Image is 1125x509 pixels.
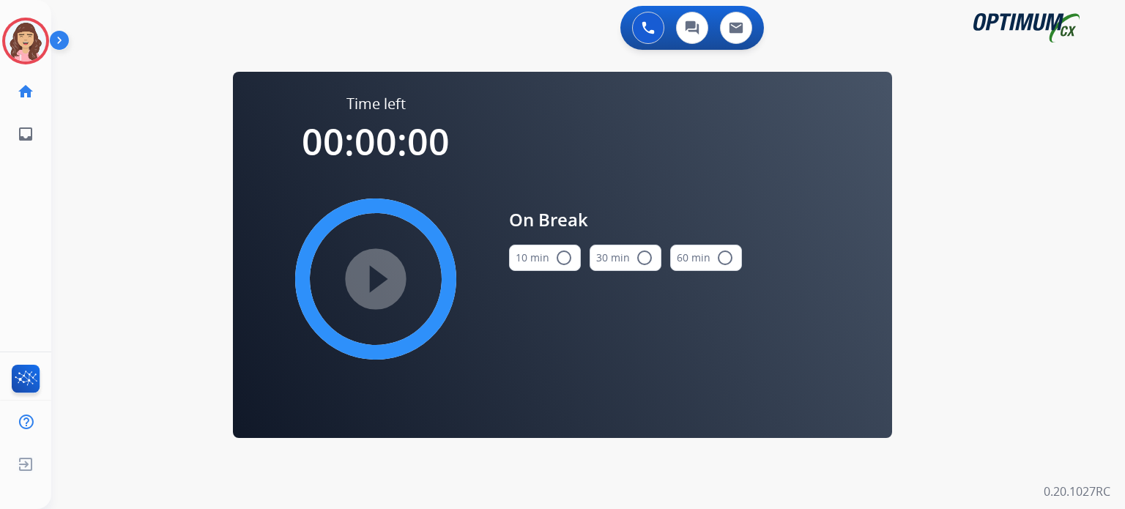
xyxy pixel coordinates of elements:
button: 10 min [509,245,581,271]
span: 00:00:00 [302,116,450,166]
mat-icon: radio_button_unchecked [555,249,573,267]
button: 60 min [670,245,742,271]
span: Time left [346,94,406,114]
mat-icon: home [17,83,34,100]
span: On Break [509,207,742,233]
mat-icon: radio_button_unchecked [636,249,653,267]
img: avatar [5,21,46,62]
mat-icon: inbox [17,125,34,143]
mat-icon: radio_button_unchecked [716,249,734,267]
button: 30 min [590,245,661,271]
p: 0.20.1027RC [1044,483,1110,500]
